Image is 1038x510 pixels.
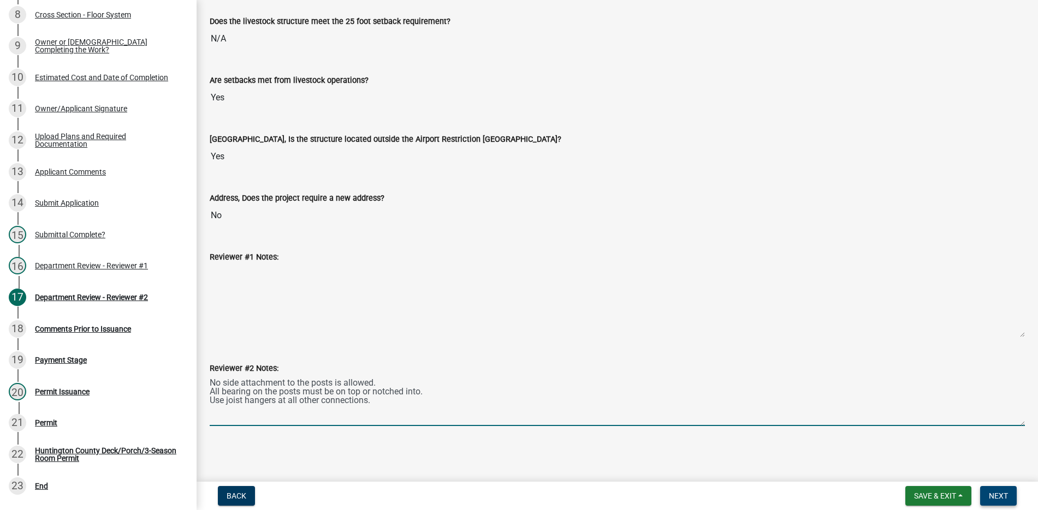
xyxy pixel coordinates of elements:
div: 10 [9,69,26,86]
div: Estimated Cost and Date of Completion [35,74,168,81]
div: Permit Issuance [35,388,90,395]
div: Owner or [DEMOGRAPHIC_DATA] Completing the Work? [35,38,179,53]
div: 9 [9,37,26,55]
span: Back [227,491,246,500]
div: 21 [9,414,26,431]
div: Cross Section - Floor System [35,11,131,19]
label: Are setbacks met from livestock operations? [210,77,369,85]
div: 22 [9,446,26,463]
div: 11 [9,100,26,117]
div: 19 [9,351,26,369]
div: Submit Application [35,199,99,207]
div: Comments Prior to Issuance [35,325,131,333]
div: 15 [9,226,26,243]
span: Save & Exit [914,491,956,500]
div: Payment Stage [35,356,87,364]
div: 17 [9,289,26,306]
div: 23 [9,477,26,495]
div: Applicant Comments [35,168,106,176]
div: Department Review - Reviewer #2 [35,293,148,301]
div: Huntington County Deck/Porch/3-Season Room Permit [35,447,179,462]
span: Next [989,491,1008,500]
label: Address, Does the project require a new address? [210,195,384,202]
div: Owner/Applicant Signature [35,105,127,112]
button: Next [980,486,1017,506]
label: Reviewer #1 Notes: [210,254,278,261]
div: Submittal Complete? [35,231,105,238]
div: Department Review - Reviewer #1 [35,262,148,269]
div: 12 [9,131,26,149]
div: 14 [9,194,26,212]
div: 20 [9,383,26,400]
div: 8 [9,6,26,23]
div: Upload Plans and Required Documentation [35,133,179,148]
label: Does the livestock structure meet the 25 foot setback requirement? [210,18,450,26]
div: 18 [9,320,26,338]
div: 16 [9,257,26,274]
label: [GEOGRAPHIC_DATA], Is the structure located outside the Airport Restriction [GEOGRAPHIC_DATA]? [210,136,561,143]
button: Back [218,486,255,506]
button: Save & Exit [905,486,971,506]
label: Reviewer #2 Notes: [210,365,278,373]
div: Permit [35,419,57,427]
div: 13 [9,163,26,181]
div: End [35,482,48,490]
